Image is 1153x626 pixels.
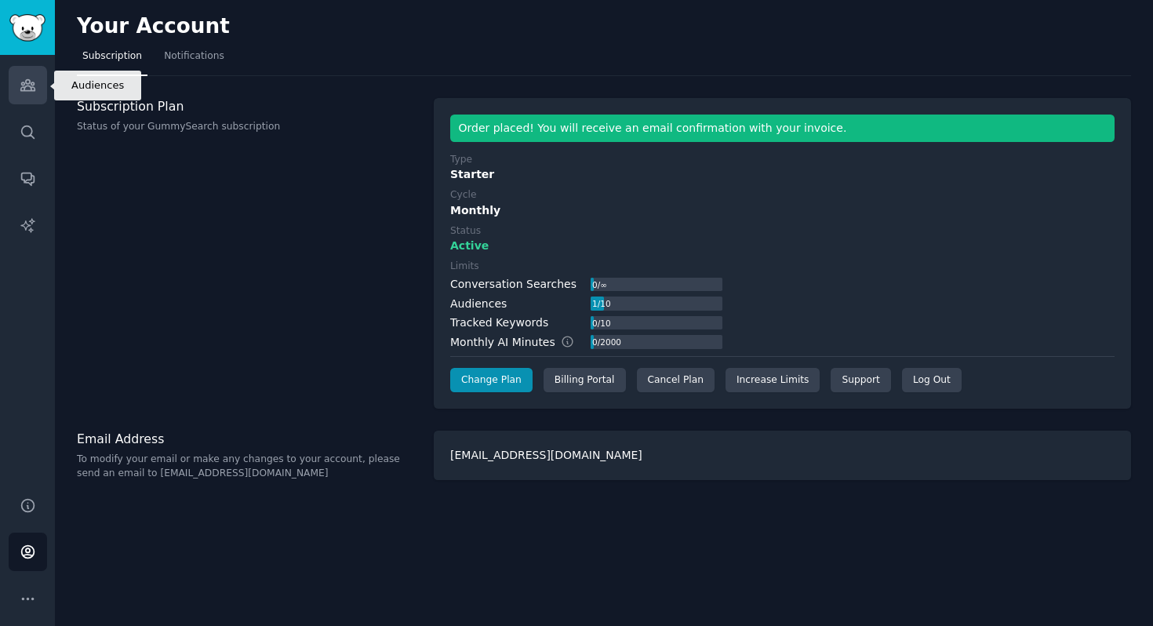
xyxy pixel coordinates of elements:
div: Cycle [450,188,476,202]
span: Notifications [164,49,224,64]
div: Audiences [450,296,507,312]
div: 1 / 10 [591,297,612,311]
h3: Email Address [77,431,417,447]
img: GummySearch logo [9,14,45,42]
div: Log Out [902,368,962,393]
p: Status of your GummySearch subscription [77,120,417,134]
div: 0 / ∞ [591,278,608,292]
div: Cancel Plan [637,368,715,393]
a: Subscription [77,44,147,76]
div: Status [450,224,481,238]
div: Billing Portal [544,368,626,393]
div: Starter [450,166,1115,183]
div: [EMAIL_ADDRESS][DOMAIN_NAME] [434,431,1131,480]
div: Tracked Keywords [450,315,548,331]
a: Notifications [158,44,230,76]
span: Subscription [82,49,142,64]
div: Order placed! You will receive an email confirmation with your invoice. [450,115,1115,142]
h3: Subscription Plan [77,98,417,115]
span: Active [450,238,489,254]
a: Increase Limits [726,368,820,393]
a: Change Plan [450,368,533,393]
div: Monthly [450,202,1115,219]
div: 0 / 10 [591,316,612,330]
a: Support [831,368,890,393]
div: Conversation Searches [450,276,576,293]
h2: Your Account [77,14,230,39]
div: Type [450,153,472,167]
p: To modify your email or make any changes to your account, please send an email to [EMAIL_ADDRESS]... [77,453,417,480]
div: Limits [450,260,479,274]
div: 0 / 2000 [591,335,622,349]
div: Monthly AI Minutes [450,334,591,351]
